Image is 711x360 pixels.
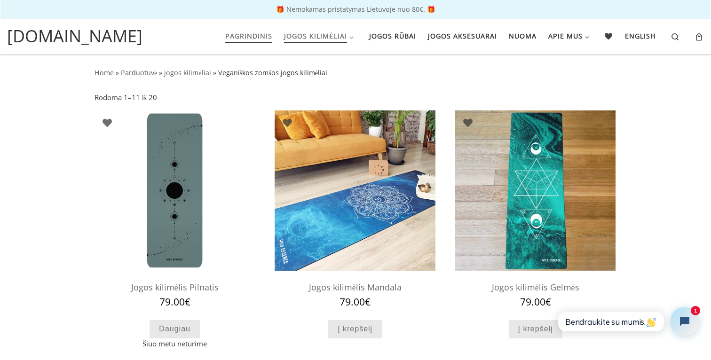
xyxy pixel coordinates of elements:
span: » [116,68,119,77]
span: 🖤 [604,26,613,44]
h2: Jogos kilimėlis Gelmės [455,278,616,297]
a: Nuoma [506,26,539,46]
a: Pagrindinis [222,26,275,46]
h2: Jogos kilimėlis Pilnatis [95,278,255,297]
span: Pagrindinis [225,26,272,44]
a: English [622,26,659,46]
span: € [185,295,190,308]
p: Rodoma 1–11 iš 20 [95,92,157,103]
span: € [545,295,551,308]
a: [DOMAIN_NAME] [7,23,142,49]
a: Jogos rūbai [366,26,419,46]
bdi: 79.00 [520,295,551,308]
span: Jogos rūbai [369,26,416,44]
a: 🖤 [601,26,616,46]
a: jogos kilimelisjogos kilimelisJogos kilimėlis Pilnatis 79.00€ [95,110,255,308]
span: » [159,68,162,77]
a: Home [95,68,114,77]
iframe: Tidio Chat [547,299,707,344]
bdi: 79.00 [340,295,371,308]
a: Jogos aksesuarai [425,26,500,46]
a: jogos kilimeliaijogos kilimeliaiJogos kilimėlis Mandala 79.00€ [275,110,435,308]
bdi: 79.00 [159,295,190,308]
span: Apie mus [548,26,583,44]
span: » [213,68,216,77]
span: Šiuo metu neturime [95,338,255,349]
span: Jogos kilimėliai [284,26,348,44]
h2: Jogos kilimėlis Mandala [275,278,435,297]
span: Jogos aksesuarai [428,26,497,44]
a: Daugiau informacijos apie “Jogos kilimėlis Pilnatis” [150,320,200,338]
span: English [625,26,656,44]
span: Nuoma [509,26,537,44]
p: 🎁 Nemokamas pristatymas Lietuvoje nuo 80€. 🎁 [9,6,702,13]
span: Veganiškos zomšos jogos kilimėliai [218,68,327,77]
span: € [365,295,371,308]
a: Mankštos KilimėlisMankštos KilimėlisJogos kilimėlis Gelmės 79.00€ [455,110,616,308]
a: Jogos kilimėliai [281,26,360,46]
a: jogos kilimėliai [164,68,211,77]
a: Add to cart: “Jogos kilimėlis Gelmės” [509,320,562,338]
a: Parduotuvė [121,68,157,77]
a: Add to cart: “Jogos kilimėlis Mandala” [328,320,382,338]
